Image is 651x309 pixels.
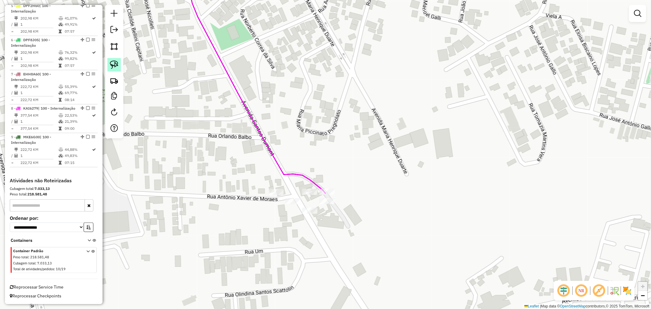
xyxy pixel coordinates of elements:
[81,72,84,76] em: Alterar sequência das rotas
[524,304,539,308] a: Leaflet
[20,160,58,166] td: 222,72 KM
[81,106,84,110] em: Alterar sequência das rotas
[84,223,93,232] button: Ordem crescente
[92,16,96,20] i: Rota otimizada
[59,30,62,33] i: Tempo total em rota
[64,84,92,90] td: 55,39%
[64,21,92,27] td: 49,91%
[11,3,51,13] span: 5 -
[59,91,63,95] i: % de utilização da cubagem
[11,118,14,125] td: /
[13,261,35,265] span: Cubagem total
[59,98,62,102] i: Tempo total em rota
[81,135,84,139] em: Alterar sequência das rotas
[86,38,90,42] em: Finalizar rota
[10,214,98,222] label: Ordenar por:
[92,4,95,7] em: Opções
[92,135,95,139] em: Opções
[59,51,63,54] i: % de utilização do peso
[560,304,586,308] a: OpenStreetMap
[92,38,95,42] em: Opções
[86,4,90,7] em: Finalizar rota
[110,60,118,69] img: Selecionar atividades - laço
[92,148,96,151] i: Rota otimizada
[20,15,58,21] td: 202,98 KM
[11,97,14,103] td: =
[59,16,63,20] i: % de utilização do peso
[20,153,58,159] td: 1
[13,255,28,259] span: Peso total
[14,23,18,26] i: Total de Atividades
[59,161,62,165] i: Tempo total em rota
[27,192,47,196] strong: 218.581,48
[13,248,79,254] span: Container Padrão
[11,21,14,27] td: /
[302,189,317,195] div: Atividade não roteirizada - ATACADO AMIGAO LTDA
[11,38,50,48] span: 6 -
[38,106,75,111] span: | 100 - Internalização
[64,49,92,56] td: 76,32%
[81,38,84,42] em: Alterar sequência das rotas
[64,15,92,21] td: 41,07%
[64,147,92,153] td: 44,88%
[34,186,50,191] strong: 7.033,13
[631,7,644,20] a: Exibir filtros
[59,148,63,151] i: % de utilização do peso
[11,63,14,69] td: =
[23,38,39,42] span: DPF8J05
[10,178,98,184] h4: Atividades não Roteirizadas
[23,106,38,111] span: KAI6279
[592,283,606,298] span: Exibir rótulo
[59,57,63,60] i: % de utilização da cubagem
[59,85,63,89] i: % de utilização do peso
[110,42,118,51] img: Selecionar atividades - polígono
[59,154,63,158] i: % de utilização da cubagem
[641,292,645,299] span: −
[108,7,120,21] a: Nova sessão e pesquisa
[11,237,80,244] span: Containers
[11,106,75,111] span: 8 -
[10,293,61,299] span: Reprocessar Checkpoints
[20,147,58,153] td: 222,72 KM
[56,267,66,271] span: 10/19
[11,72,51,82] span: | 100 - Internalização
[30,255,49,259] span: 218.581,48
[20,56,58,62] td: 1
[11,153,14,159] td: /
[11,38,50,48] span: | 100 - Internalização
[556,283,571,298] span: Ocultar deslocamento
[14,16,18,20] i: Distância Total
[638,282,647,291] a: Zoom in
[11,135,51,145] span: | 100 - Internalização
[20,125,58,132] td: 377,54 KM
[23,135,40,139] span: MKE6G00
[540,304,541,308] span: |
[523,304,651,309] div: Map data © contributors,© 2025 TomTom, Microsoft
[20,49,58,56] td: 202,98 KM
[92,51,96,54] i: Rota otimizada
[20,21,58,27] td: 1
[622,286,632,296] img: Exibir/Ocultar setores
[20,63,58,69] td: 202,98 KM
[10,284,63,290] span: Reprocessar Service Time
[14,114,18,117] i: Distância Total
[11,160,14,166] td: =
[13,267,54,271] span: Total de atividades/pedidos
[59,120,63,123] i: % de utilização da cubagem
[64,97,92,103] td: 08:14
[92,106,95,110] em: Opções
[11,90,14,96] td: /
[110,76,118,85] img: Criar rota
[11,3,51,13] span: | 100 - Internalização
[641,282,645,290] span: +
[37,261,52,265] span: 7.033,13
[108,90,120,104] a: Criar modelo
[64,63,92,69] td: 07:57
[64,125,92,132] td: 09:00
[319,189,335,195] div: Atividade não roteirizada - ATACADO AMIGAO LTDA
[64,153,92,159] td: 49,83%
[20,112,58,118] td: 377,54 KM
[11,125,14,132] td: =
[14,51,18,54] i: Distância Total
[14,120,18,123] i: Total de Atividades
